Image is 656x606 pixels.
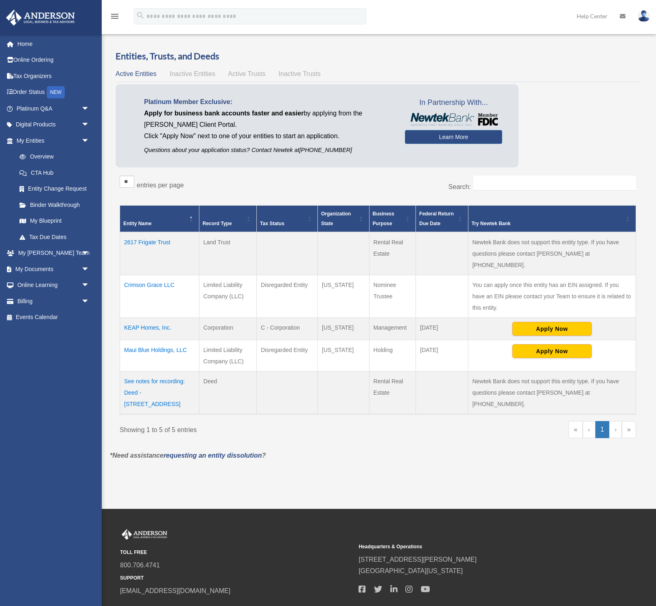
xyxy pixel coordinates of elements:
a: Overview [11,149,94,165]
a: menu [110,14,120,21]
td: Newtek Bank does not support this entity type. If you have questions please contact [PERSON_NAME]... [468,232,636,275]
td: Rental Real Estate [369,232,416,275]
img: User Pic [638,10,650,22]
span: Active Trusts [228,70,266,77]
span: Entity Name [123,221,151,226]
th: Try Newtek Bank : Activate to sort [468,206,636,232]
a: [STREET_ADDRESS][PERSON_NAME] [359,556,477,563]
small: SUPPORT [120,574,353,582]
img: Anderson Advisors Platinum Portal [4,10,77,26]
span: Apply for business bank accounts faster and easier [144,110,304,117]
td: [US_STATE] [318,318,370,340]
a: My Entitiesarrow_drop_down [6,132,98,149]
a: Home [6,36,102,52]
td: See notes for recording: Deed - [STREET_ADDRESS] [120,371,199,415]
a: [EMAIL_ADDRESS][DOMAIN_NAME] [120,587,230,594]
a: Platinum Q&Aarrow_drop_down [6,100,102,117]
td: C - Corporation [257,318,318,340]
td: KEAP Homes, Inc. [120,318,199,340]
span: Federal Return Due Date [419,211,454,226]
th: Federal Return Due Date: Activate to sort [416,206,468,232]
span: arrow_drop_down [81,117,98,133]
td: Crimson Grace LLC [120,275,199,318]
td: Disregarded Entity [257,275,318,318]
span: Inactive Trusts [279,70,321,77]
button: Apply Now [512,322,592,336]
i: menu [110,11,120,21]
a: Tax Due Dates [11,229,98,245]
th: Business Purpose: Activate to sort [369,206,416,232]
a: Online Learningarrow_drop_down [6,277,102,293]
td: Holding [369,340,416,371]
small: TOLL FREE [120,548,353,557]
span: Business Purpose [373,211,394,226]
span: Try Newtek Bank [472,219,623,228]
label: entries per page [137,182,184,189]
span: Tax Status [260,221,284,226]
div: Showing 1 to 5 of 5 entries [120,421,372,436]
a: Previous [583,421,595,438]
a: requesting an entity dissolution [164,452,262,459]
a: 800.706.4741 [120,562,160,569]
td: [DATE] [416,340,468,371]
a: Learn More [405,130,502,144]
a: Events Calendar [6,309,102,326]
a: 1 [595,421,610,438]
td: Deed [199,371,256,415]
p: Click "Apply Now" next to one of your entities to start an application. [144,130,393,142]
span: arrow_drop_down [81,277,98,294]
p: by applying from the [PERSON_NAME] Client Portal. [144,108,393,130]
p: Platinum Member Exclusive: [144,96,393,108]
a: CTA Hub [11,165,98,181]
a: My Documentsarrow_drop_down [6,261,102,277]
span: [PHONE_NUMBER] [472,401,524,407]
th: Organization State: Activate to sort [318,206,370,232]
a: Last [622,421,636,438]
label: Search: [448,183,471,190]
a: Entity Change Request [11,181,98,197]
td: Limited Liability Company (LLC) [199,275,256,318]
span: arrow_drop_down [81,132,98,149]
a: My [PERSON_NAME] Teamarrow_drop_down [6,245,102,261]
small: Headquarters & Operations [359,543,591,551]
span: In Partnership With... [405,96,502,109]
span: arrow_drop_down [81,261,98,278]
th: Entity Name: Activate to invert sorting [120,206,199,232]
td: You can apply once this entity has an EIN assigned. If you have an EIN please contact your Team t... [468,275,636,318]
td: Rental Real Estate [369,371,416,415]
td: Newtek Bank does not support this entity type. If you have questions please contact [PERSON_NAME]... [468,371,636,415]
td: Limited Liability Company (LLC) [199,340,256,371]
td: [DATE] [416,318,468,340]
td: Disregarded Entity [257,340,318,371]
td: Maui Blue Holdings, LLC [120,340,199,371]
span: Record Type [203,221,232,226]
td: 2617 Frigate Trust [120,232,199,275]
a: Billingarrow_drop_down [6,293,102,309]
th: Record Type: Activate to sort [199,206,256,232]
a: Next [609,421,622,438]
span: arrow_drop_down [81,100,98,117]
td: Management [369,318,416,340]
span: arrow_drop_down [81,245,98,262]
img: Anderson Advisors Platinum Portal [120,529,169,540]
a: [GEOGRAPHIC_DATA][US_STATE] [359,567,463,574]
a: Tax Organizers [6,68,102,84]
span: [PHONE_NUMBER] [472,262,524,268]
td: [US_STATE] [318,340,370,371]
a: Online Ordering [6,52,102,68]
a: My Blueprint [11,213,98,229]
i: search [136,11,145,20]
img: NewtekBankLogoSM.png [409,113,498,126]
td: [US_STATE] [318,275,370,318]
a: Digital Productsarrow_drop_down [6,117,102,133]
span: Organization State [321,211,351,226]
td: Land Trust [199,232,256,275]
td: Nominee Trustee [369,275,416,318]
th: Tax Status: Activate to sort [257,206,318,232]
p: Questions about your application status? Contact Newtek at [144,145,393,155]
td: Corporation [199,318,256,340]
button: Apply Now [512,344,592,358]
div: NEW [47,86,65,98]
h3: Entities, Trusts, and Deeds [116,50,640,63]
span: Active Entities [116,70,156,77]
